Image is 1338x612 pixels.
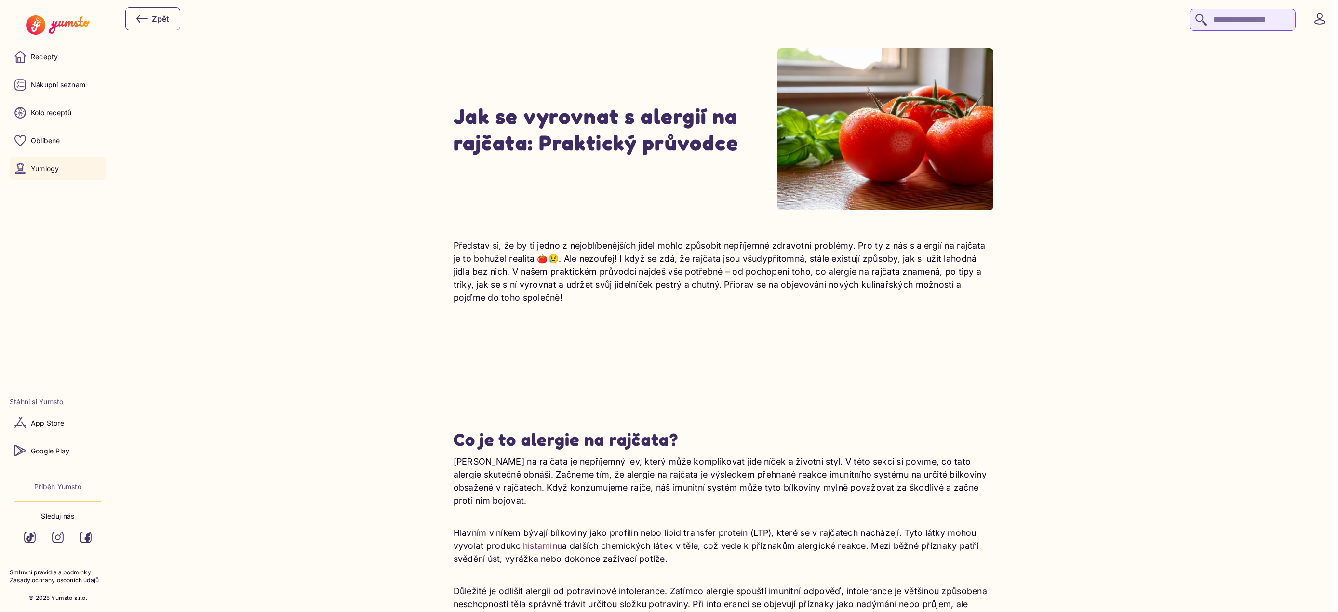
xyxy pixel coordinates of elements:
[10,129,106,152] a: Oblíbené
[10,45,106,68] a: Recepty
[10,397,106,407] li: Stáhni si Yumsto
[125,7,180,30] button: Zpět
[10,73,106,96] a: Nákupní seznam
[523,541,562,551] a: histaminu
[136,13,169,25] div: Zpět
[454,239,993,304] p: Představ si, že by ti jedno z nejoblíbenějších jídel mohlo způsobit nepříjemné zdravotní problémy...
[454,455,993,507] p: [PERSON_NAME] na rajčata je nepříjemný jev, který může komplikovat jídelníček a životní styl. V t...
[31,108,72,118] p: Kolo receptů
[31,418,64,428] p: App Store
[31,164,59,173] p: Yumlogy
[454,526,993,565] p: Hlavním viníkem bývají bílkoviny jako profilin nebo lipid transfer protein (LTP), které se v rajč...
[26,15,89,35] img: Yumsto logo
[31,80,85,90] p: Nákupní seznam
[31,136,60,146] p: Oblíbené
[31,52,58,62] p: Recepty
[777,48,993,210] img: Čerstvá rajčata na větvičce s kapkami vody na dřevěném stole
[10,569,106,577] a: Smluvní pravidla a podmínky
[31,446,69,456] p: Google Play
[28,594,87,602] p: © 2025 Yumsto s.r.o.
[34,482,81,492] a: Příběh Yumsto
[454,333,993,399] iframe: Advertisement
[454,103,777,156] h1: Jak se vyrovnat s alergií na rajčata: Praktický průvodce
[10,576,106,585] a: Zásady ochrany osobních údajů
[454,428,993,450] h2: Co je to alergie na rajčata?
[41,511,74,521] p: Sleduj nás
[10,411,106,434] a: App Store
[10,101,106,124] a: Kolo receptů
[10,439,106,462] a: Google Play
[10,157,106,180] a: Yumlogy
